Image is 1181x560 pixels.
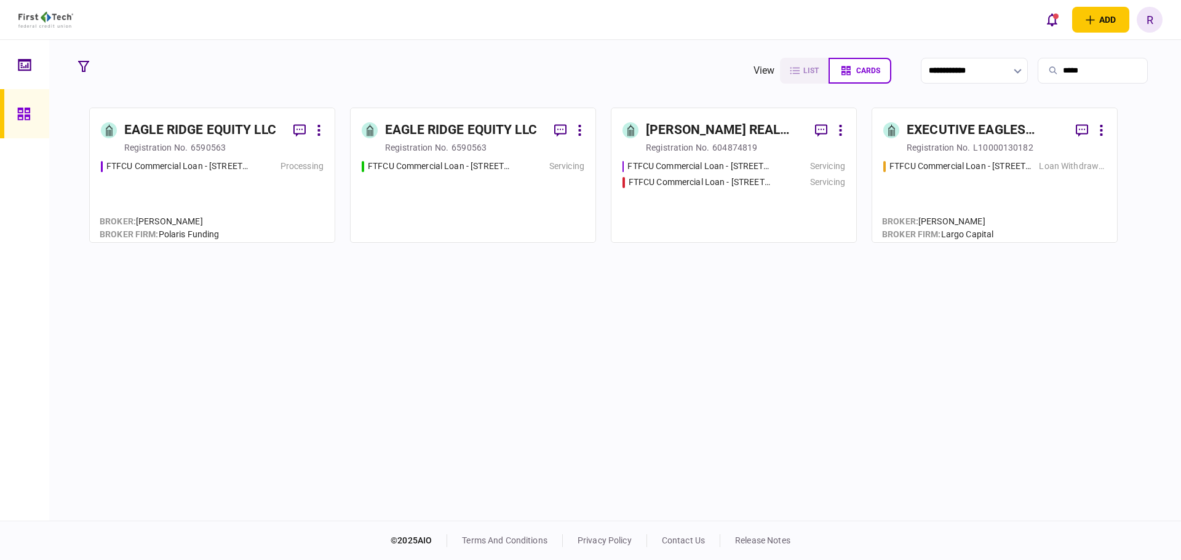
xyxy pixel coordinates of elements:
div: registration no. [124,141,188,154]
button: open notifications list [1039,7,1065,33]
button: open adding identity options [1072,7,1129,33]
div: FTFCU Commercial Loan - 26095 Kestrel Dr Evan Mills NY [106,160,250,173]
div: FTFCU Commercial Loan - 2620 10th Ave - Park View Apts [627,160,772,173]
span: broker firm : [882,229,941,239]
span: list [803,66,819,75]
div: EAGLE RIDGE EQUITY LLC [385,120,537,140]
div: FTFCU Commercial Loan - 2904 W International Speedway Blvd [889,160,1033,173]
div: registration no. [907,141,970,154]
div: EXECUTIVE EAGLES INVESTMENTS GROUP LLC [907,120,1066,140]
div: registration no. [385,141,448,154]
div: registration no. [646,141,709,154]
img: client company logo [18,12,73,28]
span: Broker : [882,216,918,226]
a: [PERSON_NAME] REAL ESTATE GROUP, LLCregistration no.604874819FTFCU Commercial Loan - 2620 10th Av... [611,108,857,243]
a: EXECUTIVE EAGLES INVESTMENTS GROUP LLCregistration no.L10000130182FTFCU Commercial Loan - 2904 W ... [872,108,1118,243]
button: list [780,58,829,84]
span: Broker : [100,216,136,226]
div: Largo Capital [882,228,993,241]
div: 6590563 [191,141,226,154]
div: Loan Withdrawn/Declined [1039,160,1106,173]
div: Servicing [810,160,845,173]
div: [PERSON_NAME] [882,215,993,228]
a: terms and conditions [462,535,547,545]
a: release notes [735,535,790,545]
div: EAGLE RIDGE EQUITY LLC [124,120,276,140]
div: view [754,63,775,78]
div: 604874819 [712,141,757,154]
div: [PERSON_NAME] REAL ESTATE GROUP, LLC [646,120,805,140]
button: cards [829,58,891,84]
div: Servicing [549,160,584,173]
div: FTFCU Commercial Loan - 1410 Ponderosa St - Ponderosa Apts [629,176,773,189]
span: cards [856,66,880,75]
div: [PERSON_NAME] [100,215,220,228]
div: 6590563 [451,141,487,154]
button: R [1137,7,1163,33]
span: broker firm : [100,229,159,239]
a: privacy policy [578,535,632,545]
a: EAGLE RIDGE EQUITY LLCregistration no.6590563FTFCU Commercial Loan - 26095 Kestrel Drive Le Ray N... [350,108,596,243]
div: Processing [280,160,324,173]
a: contact us [662,535,705,545]
a: EAGLE RIDGE EQUITY LLCregistration no.6590563FTFCU Commercial Loan - 26095 Kestrel Dr Evan Mills ... [89,108,335,243]
div: © 2025 AIO [391,534,447,547]
div: FTFCU Commercial Loan - 26095 Kestrel Drive Le Ray NY [368,160,511,173]
div: L10000130182 [973,141,1033,154]
div: Servicing [810,176,845,189]
div: Polaris Funding [100,228,220,241]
